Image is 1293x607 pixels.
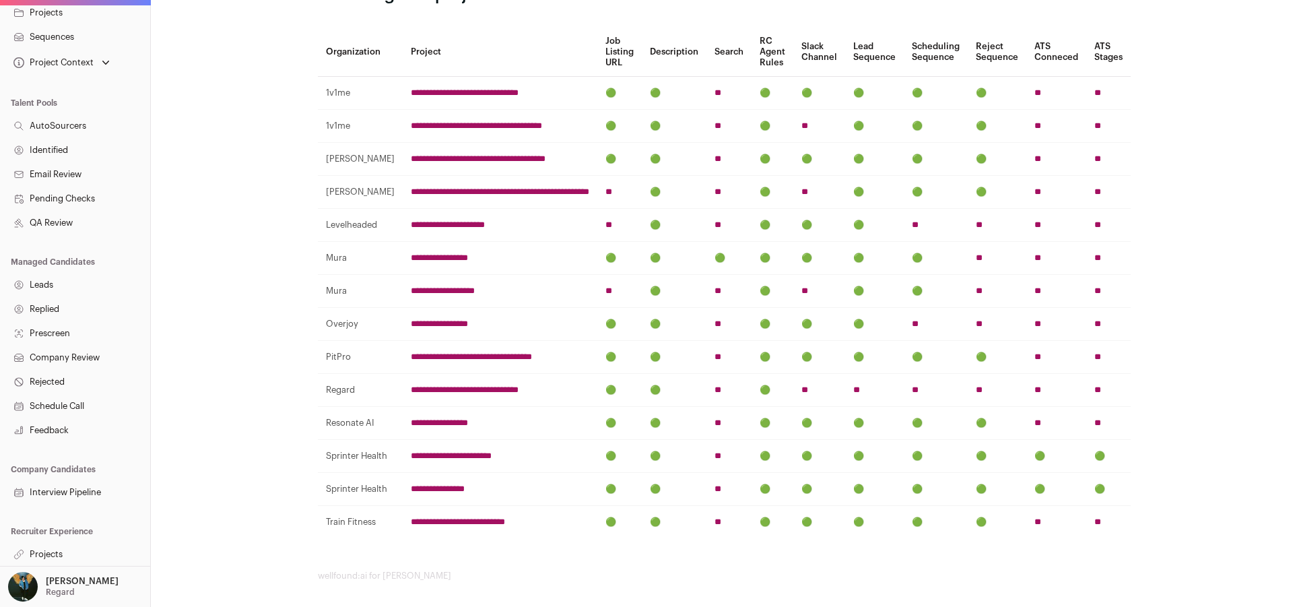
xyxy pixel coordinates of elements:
td: 🟢 [793,407,845,440]
td: 🟢 [793,242,845,275]
td: 🟢 [793,506,845,539]
td: Sprinter Health [318,440,403,473]
th: Scheduling Sequence [904,28,968,77]
td: 🟢 [968,407,1026,440]
td: 🟢 [752,176,793,209]
td: 🟢 [968,506,1026,539]
td: 🟢 [752,143,793,176]
td: 🟢 [597,242,642,275]
td: 🟢 [642,77,706,110]
td: 🟢 [642,242,706,275]
td: Sprinter Health [318,473,403,506]
td: 1v1me [318,110,403,143]
td: 🟢 [793,143,845,176]
td: 🟢 [752,110,793,143]
th: ATS Stages [1086,28,1131,77]
td: Overjoy [318,308,403,341]
button: Open dropdown [5,572,121,602]
td: 🟢 [845,176,904,209]
td: 🟢 [642,176,706,209]
td: 🟢 [904,341,968,374]
td: 🟢 [597,374,642,407]
td: 🟢 [793,209,845,242]
td: 🟢 [968,341,1026,374]
img: 12031951-medium_jpg [8,572,38,602]
td: Mura [318,275,403,308]
td: 🟢 [904,242,968,275]
td: 🟢 [845,77,904,110]
td: 🟢 [845,407,904,440]
th: Organization [318,28,403,77]
td: 🟢 [642,110,706,143]
td: 🟢 [706,242,752,275]
td: 🟢 [793,473,845,506]
td: 🟢 [597,440,642,473]
td: 🟢 [845,506,904,539]
td: 🟢 [904,407,968,440]
td: 🟢 [845,473,904,506]
td: 🟢 [968,77,1026,110]
td: 🟢 [904,473,968,506]
td: 🟢 [904,77,968,110]
td: 🟢 [904,176,968,209]
td: 🟢 [793,440,845,473]
td: 🟢 [752,242,793,275]
th: RC Agent Rules [752,28,793,77]
td: [PERSON_NAME] [318,143,403,176]
td: 🟢 [752,77,793,110]
td: 🟢 [793,308,845,341]
td: 🟢 [845,275,904,308]
td: 🟢 [597,341,642,374]
td: 🟢 [1086,473,1131,506]
td: 🟢 [642,473,706,506]
td: Train Fitness [318,506,403,539]
td: 🟢 [597,308,642,341]
td: 🟢 [752,308,793,341]
td: 🟢 [597,407,642,440]
td: 🟢 [642,506,706,539]
p: Regard [46,587,75,598]
th: Job Listing URL [597,28,642,77]
th: ATS Conneced [1026,28,1086,77]
td: 🟢 [904,506,968,539]
th: Search [706,28,752,77]
td: Mura [318,242,403,275]
td: 🟢 [752,506,793,539]
td: Regard [318,374,403,407]
td: 🟢 [597,143,642,176]
th: Reject Sequence [968,28,1026,77]
th: Slack Channel [793,28,845,77]
td: 🟢 [968,473,1026,506]
th: Lead Sequence [845,28,904,77]
td: 1v1me [318,77,403,110]
td: 🟢 [642,407,706,440]
td: 🟢 [1026,473,1086,506]
td: 🟢 [642,308,706,341]
td: 🟢 [752,374,793,407]
div: Project Context [11,57,94,68]
td: 🟢 [845,110,904,143]
td: 🟢 [1086,440,1131,473]
p: [PERSON_NAME] [46,576,119,587]
td: 🟢 [968,440,1026,473]
th: Project [403,28,597,77]
td: 🟢 [904,440,968,473]
td: 🟢 [642,440,706,473]
td: 🟢 [597,473,642,506]
td: 🟢 [597,506,642,539]
td: 🟢 [752,440,793,473]
td: 🟢 [793,77,845,110]
td: 🟢 [904,110,968,143]
td: 🟢 [752,407,793,440]
td: 🟢 [752,275,793,308]
td: 🟢 [845,242,904,275]
td: 🟢 [793,341,845,374]
td: 🟢 [845,308,904,341]
td: 🟢 [642,143,706,176]
td: 🟢 [642,374,706,407]
td: 🟢 [642,341,706,374]
td: 🟢 [845,341,904,374]
td: 🟢 [904,275,968,308]
td: Resonate AI [318,407,403,440]
td: 🟢 [968,143,1026,176]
